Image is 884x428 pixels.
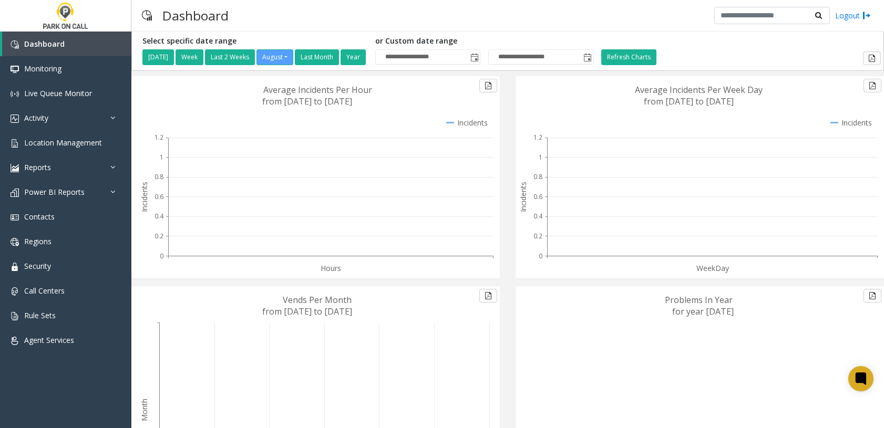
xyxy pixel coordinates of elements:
img: logout [862,10,871,21]
text: 0.8 [533,172,542,181]
text: Month [139,399,149,421]
button: Refresh Charts [601,49,656,65]
text: for year [DATE] [672,306,734,317]
text: from [DATE] to [DATE] [262,96,352,107]
img: 'icon' [11,65,19,74]
span: Contacts [24,212,55,222]
img: 'icon' [11,139,19,148]
img: 'icon' [11,40,19,49]
text: from [DATE] to [DATE] [262,306,352,317]
text: 1 [160,153,163,162]
text: 0 [539,252,542,260]
span: Monitoring [24,64,61,74]
span: Call Centers [24,286,65,296]
img: 'icon' [11,287,19,296]
span: Location Management [24,138,102,148]
button: Export to pdf [864,79,881,92]
text: 0.4 [533,212,543,221]
span: Rule Sets [24,310,56,320]
img: 'icon' [11,238,19,246]
text: 0.6 [155,192,163,201]
span: Activity [24,113,48,123]
img: 'icon' [11,263,19,271]
text: Incidents [518,182,528,212]
button: Export to pdf [864,289,881,302]
h5: Select specific date range [142,37,367,46]
span: Agent Services [24,335,74,345]
text: 1 [539,153,542,162]
span: Toggle popup [581,50,593,65]
img: 'icon' [11,164,19,172]
text: from [DATE] to [DATE] [644,96,734,107]
text: 0.8 [155,172,163,181]
text: 0.2 [155,232,163,241]
img: 'icon' [11,337,19,345]
span: Live Queue Monitor [24,88,92,98]
img: 'icon' [11,312,19,320]
span: Security [24,261,51,271]
img: 'icon' [11,213,19,222]
img: pageIcon [142,3,152,28]
a: Dashboard [2,32,131,56]
text: 1.2 [533,133,542,142]
button: Export to pdf [479,289,497,302]
button: Year [341,49,366,65]
text: 0.4 [155,212,164,221]
text: Average Incidents Per Hour [263,84,372,96]
text: 0.2 [533,232,542,241]
h3: Dashboard [157,3,234,28]
button: Export to pdf [863,51,881,65]
button: Last Month [295,49,339,65]
text: Incidents [139,182,149,212]
a: Logout [835,10,871,21]
button: Week [176,49,203,65]
text: 0 [160,252,163,260]
span: Toggle popup [468,50,480,65]
button: August [256,49,293,65]
text: 1.2 [155,133,163,142]
button: Last 2 Weeks [205,49,255,65]
text: Average Incidents Per Week Day [635,84,763,96]
span: Regions [24,236,52,246]
text: Vends Per Month [283,294,352,306]
span: Power BI Reports [24,187,85,197]
span: Reports [24,162,51,172]
img: 'icon' [11,189,19,197]
text: 0.6 [533,192,542,201]
img: 'icon' [11,114,19,123]
button: Export to pdf [479,79,497,92]
text: Hours [321,263,341,273]
text: WeekDay [696,263,729,273]
text: Problems In Year [665,294,733,306]
img: 'icon' [11,90,19,98]
h5: or Custom date range [375,37,593,46]
span: Dashboard [24,39,65,49]
button: [DATE] [142,49,174,65]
